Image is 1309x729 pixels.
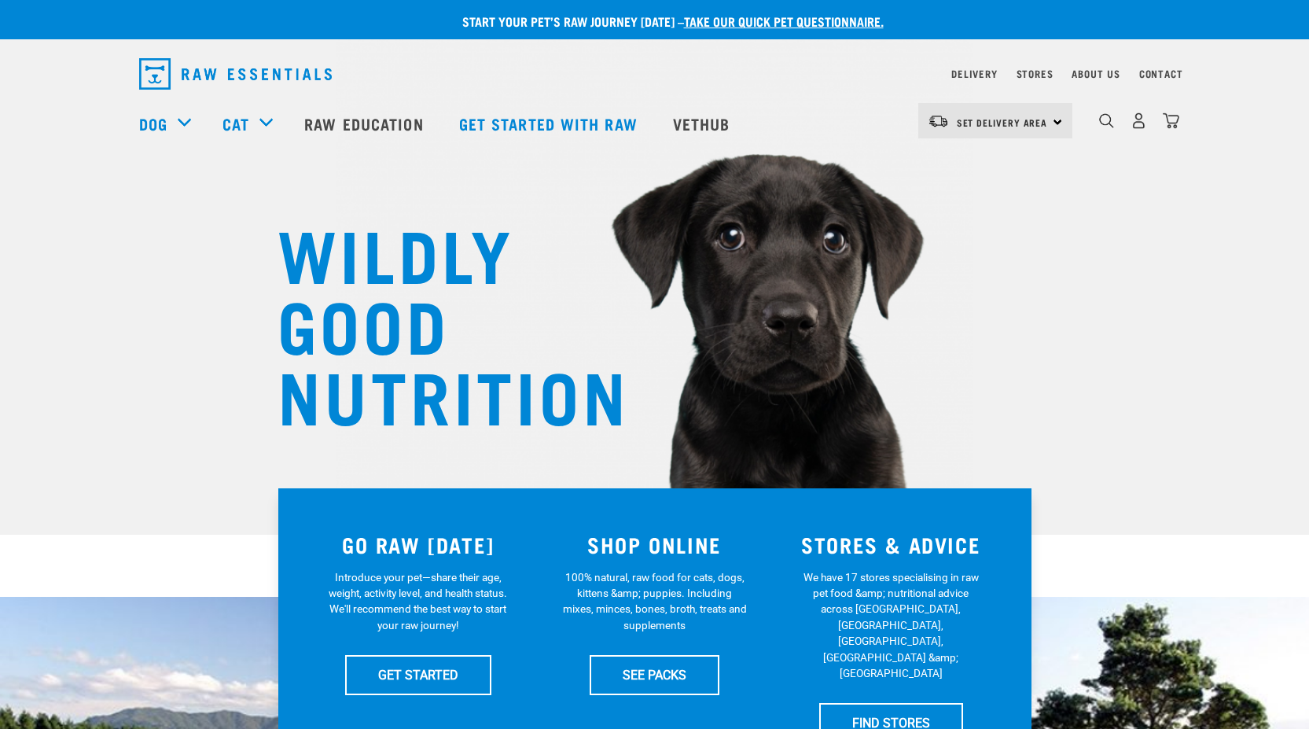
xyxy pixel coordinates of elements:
[1139,71,1183,76] a: Contact
[127,52,1183,96] nav: dropdown navigation
[289,92,443,155] a: Raw Education
[799,569,984,682] p: We have 17 stores specialising in raw pet food &amp; nutritional advice across [GEOGRAPHIC_DATA],...
[928,114,949,128] img: van-moving.png
[562,569,747,634] p: 100% natural, raw food for cats, dogs, kittens &amp; puppies. Including mixes, minces, bones, bro...
[1072,71,1120,76] a: About Us
[782,532,1000,557] h3: STORES & ADVICE
[1163,112,1179,129] img: home-icon@2x.png
[684,17,884,24] a: take our quick pet questionnaire.
[325,569,510,634] p: Introduce your pet—share their age, weight, activity level, and health status. We'll recommend th...
[1017,71,1053,76] a: Stores
[1131,112,1147,129] img: user.png
[443,92,657,155] a: Get started with Raw
[957,120,1048,125] span: Set Delivery Area
[1099,113,1114,128] img: home-icon-1@2x.png
[590,655,719,694] a: SEE PACKS
[310,532,528,557] h3: GO RAW [DATE]
[222,112,249,135] a: Cat
[546,532,763,557] h3: SHOP ONLINE
[657,92,750,155] a: Vethub
[951,71,997,76] a: Delivery
[139,58,332,90] img: Raw Essentials Logo
[345,655,491,694] a: GET STARTED
[278,216,592,429] h1: WILDLY GOOD NUTRITION
[139,112,167,135] a: Dog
